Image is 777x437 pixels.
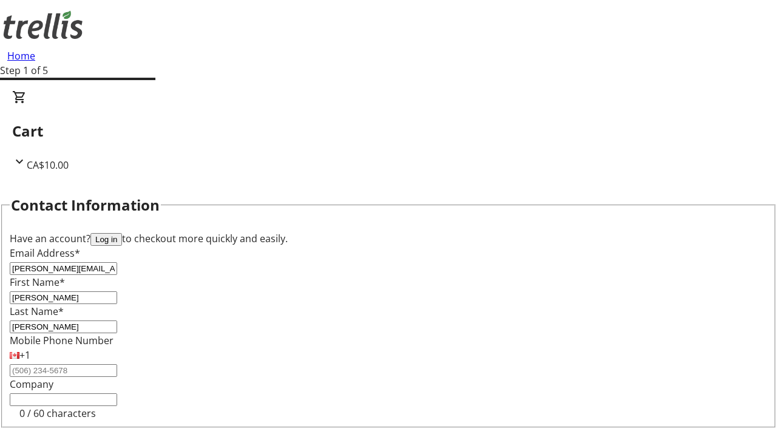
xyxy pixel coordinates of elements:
[19,407,96,420] tr-character-limit: 0 / 60 characters
[10,334,114,347] label: Mobile Phone Number
[10,364,117,377] input: (506) 234-5678
[90,233,122,246] button: Log in
[10,305,64,318] label: Last Name*
[10,378,53,391] label: Company
[10,246,80,260] label: Email Address*
[27,158,69,172] span: CA$10.00
[12,120,765,142] h2: Cart
[10,276,65,289] label: First Name*
[12,90,765,172] div: CartCA$10.00
[10,231,767,246] div: Have an account? to checkout more quickly and easily.
[11,194,160,216] h2: Contact Information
